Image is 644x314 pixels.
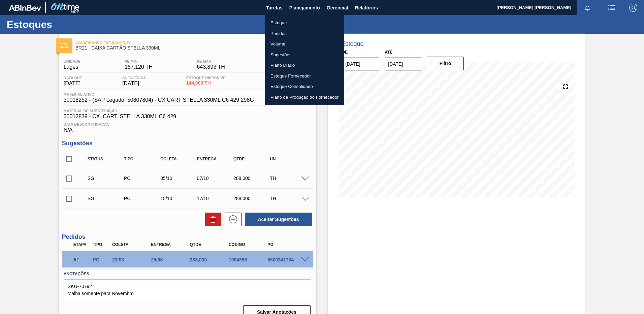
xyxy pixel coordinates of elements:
[265,28,344,39] a: Pedidos
[265,92,344,103] a: Plano de Produção do Fornecedor
[265,18,344,28] a: Estoque
[265,39,344,50] a: Volume
[265,81,344,92] a: Estoque Consolidado
[265,50,344,60] a: Sugestões
[265,71,344,82] a: Estoque Fornecedor
[265,60,344,71] a: Plano Diário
